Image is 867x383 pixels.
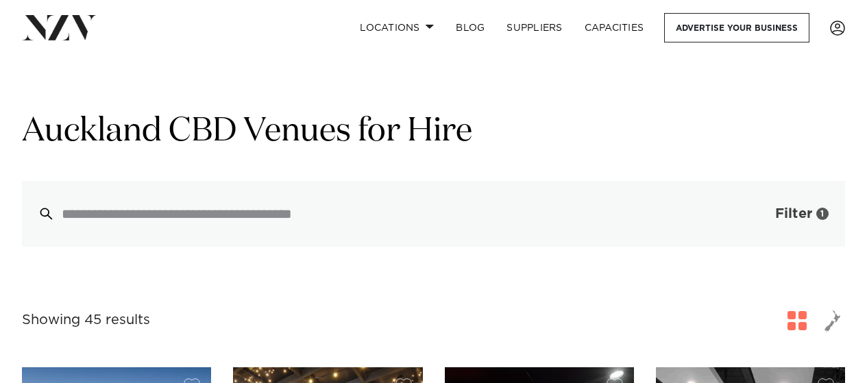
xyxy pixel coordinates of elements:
[349,13,445,42] a: Locations
[664,13,809,42] a: Advertise your business
[816,208,829,220] div: 1
[775,207,812,221] span: Filter
[22,310,150,331] div: Showing 45 results
[22,110,845,153] h1: Auckland CBD Venues for Hire
[496,13,573,42] a: SUPPLIERS
[445,13,496,42] a: BLOG
[574,13,655,42] a: Capacities
[731,181,845,247] button: Filter1
[22,15,97,40] img: nzv-logo.png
